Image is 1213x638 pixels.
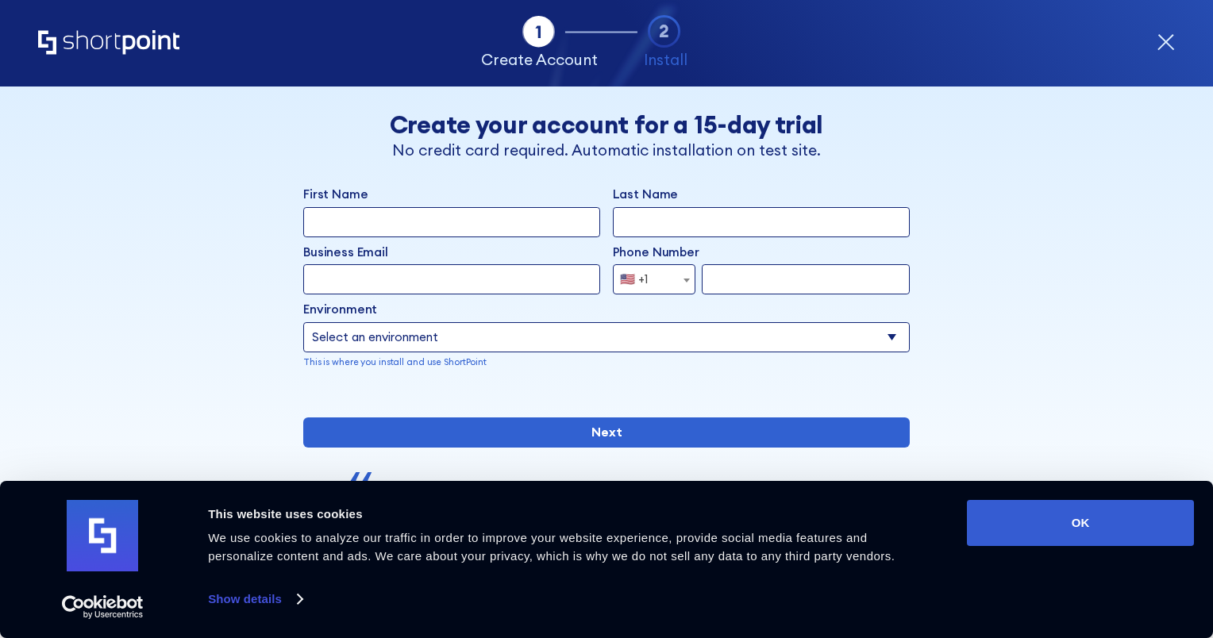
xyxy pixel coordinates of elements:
span: We use cookies to analyze our traffic in order to improve your website experience, provide social... [208,531,895,563]
div: This website uses cookies [208,505,931,524]
a: Show details [208,587,302,611]
button: OK [967,500,1194,546]
a: Usercentrics Cookiebot - opens in a new window [33,595,172,619]
img: logo [67,500,138,571]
